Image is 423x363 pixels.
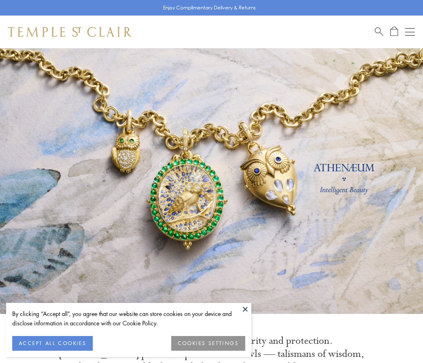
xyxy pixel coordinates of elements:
[375,27,383,37] a: Search
[163,4,256,12] p: Enjoy Complimentary Delivery & Returns
[12,309,245,328] div: By clicking “Accept all”, you agree that our website can store cookies on your device and disclos...
[12,336,93,351] button: ACCEPT ALL COOKIES
[390,27,398,37] a: Open Shopping Bag
[405,27,415,37] button: Open navigation
[8,27,132,37] img: Temple St. Clair
[171,336,245,351] button: COOKIES SETTINGS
